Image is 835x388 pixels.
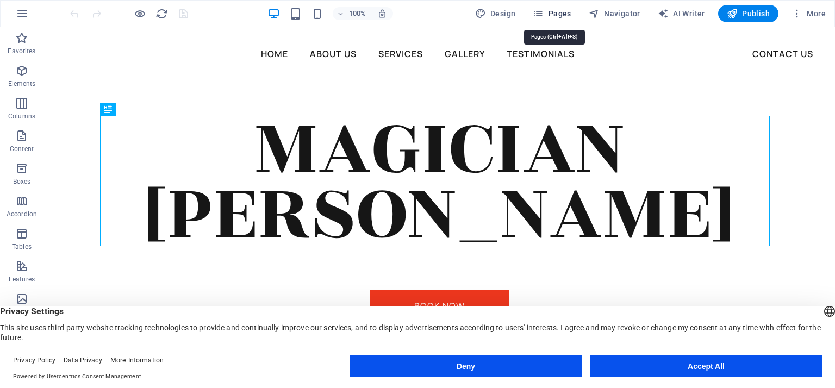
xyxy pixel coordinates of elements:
span: Navigator [589,8,640,19]
p: Accordion [7,210,37,218]
div: Design (Ctrl+Alt+Y) [471,5,520,22]
span: AI Writer [658,8,705,19]
span: Pages [533,8,571,19]
button: More [787,5,830,22]
button: Navigator [584,5,645,22]
button: 100% [333,7,371,20]
button: Design [471,5,520,22]
button: Pages [528,5,575,22]
span: Design [475,8,516,19]
p: Features [9,275,35,284]
button: Click here to leave preview mode and continue editing [133,7,146,20]
p: Columns [8,112,35,121]
p: Elements [8,79,36,88]
button: AI Writer [653,5,709,22]
h6: 100% [349,7,366,20]
p: Favorites [8,47,35,55]
span: Publish [727,8,770,19]
p: Boxes [13,177,31,186]
p: Content [10,145,34,153]
button: Publish [718,5,778,22]
button: reload [155,7,168,20]
i: Reload page [155,8,168,20]
p: Tables [12,242,32,251]
span: More [792,8,826,19]
i: On resize automatically adjust zoom level to fit chosen device. [377,9,387,18]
